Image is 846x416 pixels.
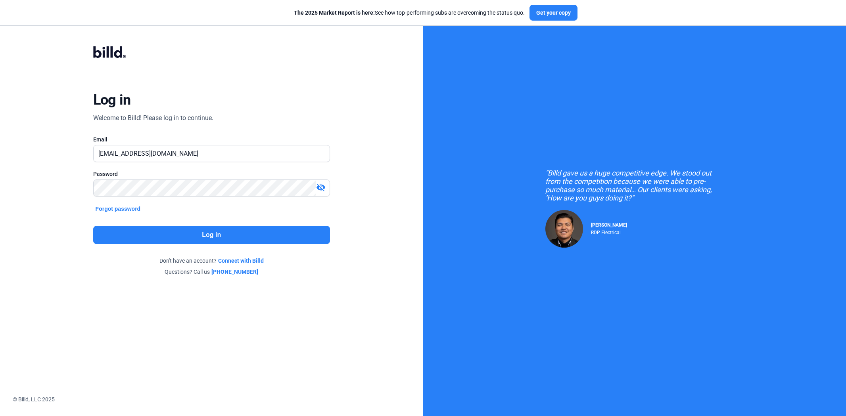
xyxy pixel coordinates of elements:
[591,228,627,235] div: RDP Electrical
[294,9,525,17] div: See how top-performing subs are overcoming the status quo.
[93,257,330,265] div: Don't have an account?
[545,210,583,248] img: Raul Pacheco
[93,226,330,244] button: Log in
[211,268,258,276] a: [PHONE_NUMBER]
[218,257,264,265] a: Connect with Billd
[294,10,375,16] span: The 2025 Market Report is here:
[93,135,330,143] div: Email
[545,169,724,202] div: "Billd gave us a huge competitive edge. We stood out from the competition because we were able to...
[93,170,330,178] div: Password
[93,113,213,123] div: Welcome to Billd! Please log in to continue.
[316,183,326,192] mat-icon: visibility_off
[529,5,577,21] button: Get your copy
[93,268,330,276] div: Questions? Call us
[93,204,143,213] button: Forgot password
[93,91,131,109] div: Log in
[591,222,627,228] span: [PERSON_NAME]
